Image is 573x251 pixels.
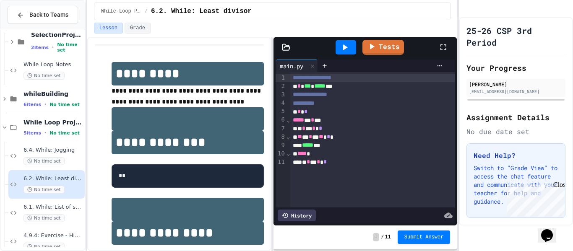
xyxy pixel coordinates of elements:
[474,164,558,206] p: Switch to "Grade View" to access the chat feature and communicate with your teacher for help and ...
[286,150,290,157] span: Fold line
[31,31,83,39] span: SelectionProjects
[538,217,565,243] iframe: chat widget
[276,158,286,166] div: 11
[23,186,65,194] span: No time set
[57,42,83,53] span: No time set
[286,133,290,140] span: Fold line
[276,124,286,133] div: 7
[276,141,286,150] div: 9
[23,175,83,182] span: 6.2. While: Least divisor
[23,61,83,68] span: While Loop Notes
[23,157,65,165] span: No time set
[23,102,41,107] span: 6 items
[49,130,80,136] span: No time set
[23,72,65,80] span: No time set
[23,147,83,154] span: 6.4. While: Jogging
[94,23,123,34] button: Lesson
[23,204,83,211] span: 6.1. While: List of squares
[398,230,451,244] button: Submit Answer
[373,233,379,241] span: -
[474,150,558,160] h3: Need Help?
[49,102,80,107] span: No time set
[52,44,54,51] span: •
[362,40,404,55] a: Tests
[44,129,46,136] span: •
[23,130,41,136] span: 5 items
[276,74,286,82] div: 1
[276,60,318,72] div: main.py
[23,90,83,98] span: whileBuilding
[286,116,290,123] span: Fold line
[3,3,58,53] div: Chat with us now!Close
[276,91,286,99] div: 3
[276,133,286,141] div: 8
[469,80,563,88] div: [PERSON_NAME]
[278,210,316,221] div: History
[145,8,148,15] span: /
[466,111,565,123] h2: Assignment Details
[276,116,286,124] div: 6
[276,107,286,116] div: 5
[101,8,141,15] span: While Loop Projects
[29,10,68,19] span: Back to Teams
[469,88,563,95] div: [EMAIL_ADDRESS][DOMAIN_NAME]
[276,99,286,107] div: 4
[385,234,391,241] span: 11
[466,62,565,74] h2: Your Progress
[23,214,65,222] span: No time set
[404,234,444,241] span: Submit Answer
[23,232,83,239] span: 4.9.4: Exercise - Higher or Lower I
[8,6,78,24] button: Back to Teams
[23,119,83,126] span: While Loop Projects
[276,150,286,158] div: 10
[466,25,565,48] h1: 25-26 CSP 3rd Period
[31,45,49,50] span: 2 items
[151,6,252,16] span: 6.2. While: Least divisor
[466,127,565,137] div: No due date set
[23,243,65,251] span: No time set
[44,101,46,108] span: •
[276,62,307,70] div: main.py
[503,181,565,217] iframe: chat widget
[125,23,151,34] button: Grade
[276,82,286,91] div: 2
[381,234,384,241] span: /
